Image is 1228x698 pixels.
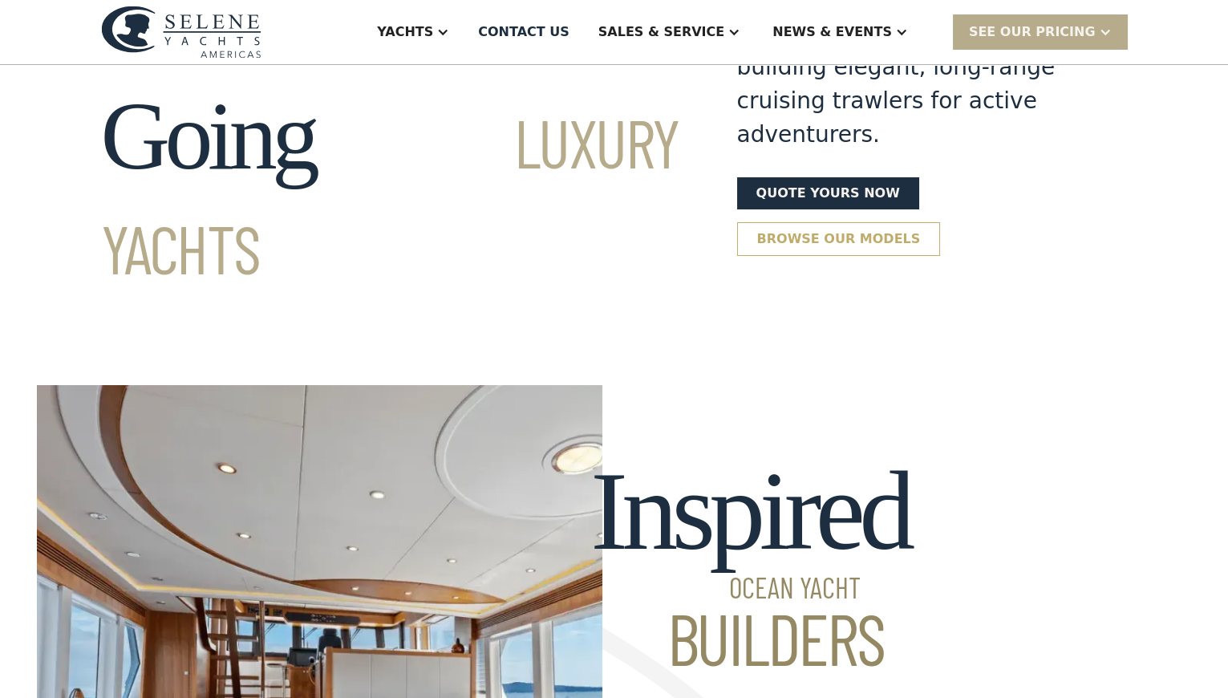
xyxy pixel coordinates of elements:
h2: Inspired [590,449,909,674]
img: logo [101,6,261,58]
div: Yachts [377,22,433,42]
div: SEE Our Pricing [969,22,1096,42]
a: Browse our models [737,222,941,256]
span: Luxury Yachts [101,101,679,288]
div: News & EVENTS [772,22,892,42]
div: Selene has a 25 year tradition of building elegant, long-range cruising trawlers for active adven... [737,17,1106,152]
div: Sales & Service [598,22,724,42]
div: SEE Our Pricing [953,14,1128,49]
span: Ocean Yacht [590,573,909,602]
span: Builders [590,602,909,674]
a: Quote yours now [737,177,919,209]
div: Contact US [478,22,569,42]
